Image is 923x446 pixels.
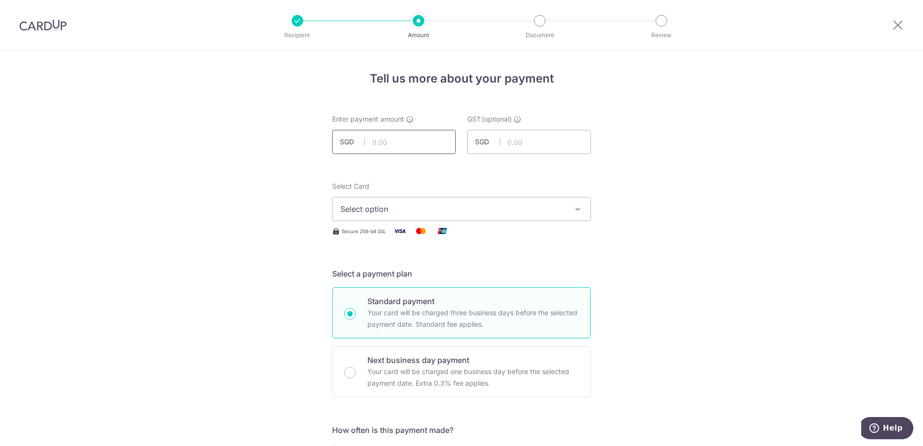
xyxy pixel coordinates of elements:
p: Your card will be charged one business day before the selected payment date. Extra 0.3% fee applies. [367,366,579,389]
p: Your card will be charged three business days before the selected payment date. Standard fee appl... [367,307,579,330]
p: Review [626,30,697,40]
span: Enter payment amount [332,114,404,124]
span: Select option [340,203,565,215]
span: translation missing: en.payables.payment_networks.credit_card.summary.labels.select_card [332,182,369,190]
img: Visa [390,225,409,237]
h4: Tell us more about your payment [332,70,591,87]
img: CardUp [19,19,67,31]
p: Standard payment [367,295,579,307]
h5: How often is this payment made? [332,424,591,436]
span: SGD [340,137,365,147]
p: Amount [383,30,454,40]
p: Recipient [262,30,333,40]
p: Document [504,30,575,40]
h5: Select a payment plan [332,268,591,279]
input: 0.00 [467,130,591,154]
button: Select option [332,197,591,221]
input: 0.00 [332,130,456,154]
p: Next business day payment [367,354,579,366]
span: Secure 256-bit SSL [342,227,386,235]
span: GST [467,114,481,124]
iframe: Opens a widget where you can find more information [861,417,913,441]
span: SGD [475,137,500,147]
span: (optional) [482,114,512,124]
img: Mastercard [411,225,431,237]
img: Union Pay [433,225,452,237]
